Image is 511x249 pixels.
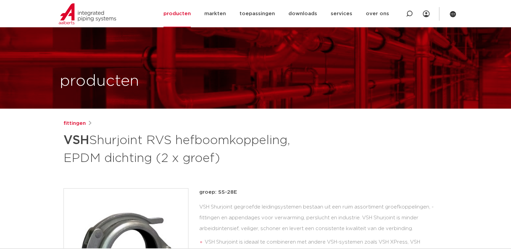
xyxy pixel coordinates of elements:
[63,134,89,146] strong: VSH
[60,71,139,92] h1: producten
[63,130,317,167] h1: Shurjoint RVS hefboomkoppeling, EPDM dichting (2 x groef)
[199,188,448,196] p: groep: SS-28E
[63,119,86,128] a: fittingen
